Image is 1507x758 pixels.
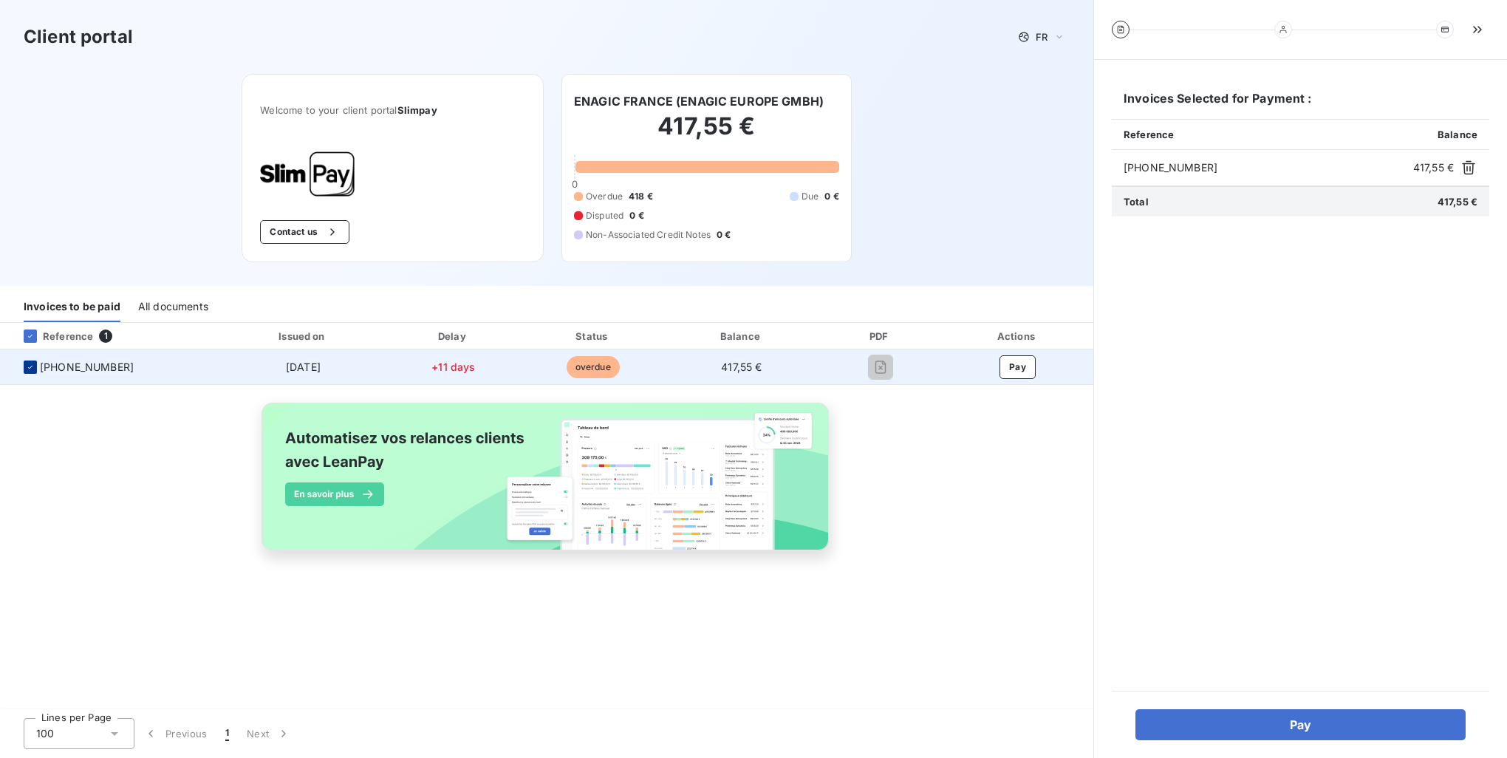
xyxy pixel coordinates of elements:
[397,104,437,116] span: Slimpay
[667,329,816,344] div: Balance
[629,190,653,203] span: 418 €
[945,329,1090,344] div: Actions
[629,209,643,222] span: 0 €
[260,151,355,197] img: Company logo
[1413,160,1454,175] span: 417,55 €
[574,112,839,156] h2: 417,55 €
[99,330,112,343] span: 1
[260,220,349,244] button: Contact us
[1124,196,1149,208] span: Total
[260,104,525,116] span: Welcome to your client portal
[216,718,238,749] button: 1
[717,228,731,242] span: 0 €
[574,92,824,110] h6: ENAGIC FRANCE (ENAGIC EUROPE GMBH)
[24,291,120,322] div: Invoices to be paid
[1124,129,1174,140] span: Reference
[824,190,838,203] span: 0 €
[586,190,623,203] span: Overdue
[1112,89,1489,119] h6: Invoices Selected for Payment :
[524,329,661,344] div: Status
[431,361,475,373] span: +11 days
[586,228,711,242] span: Non-Associated Credit Notes
[36,726,54,741] span: 100
[586,209,623,222] span: Disputed
[802,190,819,203] span: Due
[1036,31,1048,43] span: FR
[721,361,762,373] span: 417,55 €
[1438,196,1477,208] span: 417,55 €
[24,24,133,50] h3: Client portal
[40,360,134,375] span: [PHONE_NUMBER]
[572,178,578,190] span: 0
[1124,160,1407,175] span: [PHONE_NUMBER]
[248,394,845,576] img: banner
[999,355,1036,379] button: Pay
[225,726,229,741] span: 1
[138,291,208,322] div: All documents
[286,361,321,373] span: [DATE]
[12,330,93,343] div: Reference
[238,718,300,749] button: Next
[134,718,216,749] button: Previous
[1438,129,1477,140] span: Balance
[1135,709,1466,740] button: Pay
[822,329,939,344] div: PDF
[224,329,382,344] div: Issued on
[389,329,519,344] div: Delay
[567,356,620,378] span: overdue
